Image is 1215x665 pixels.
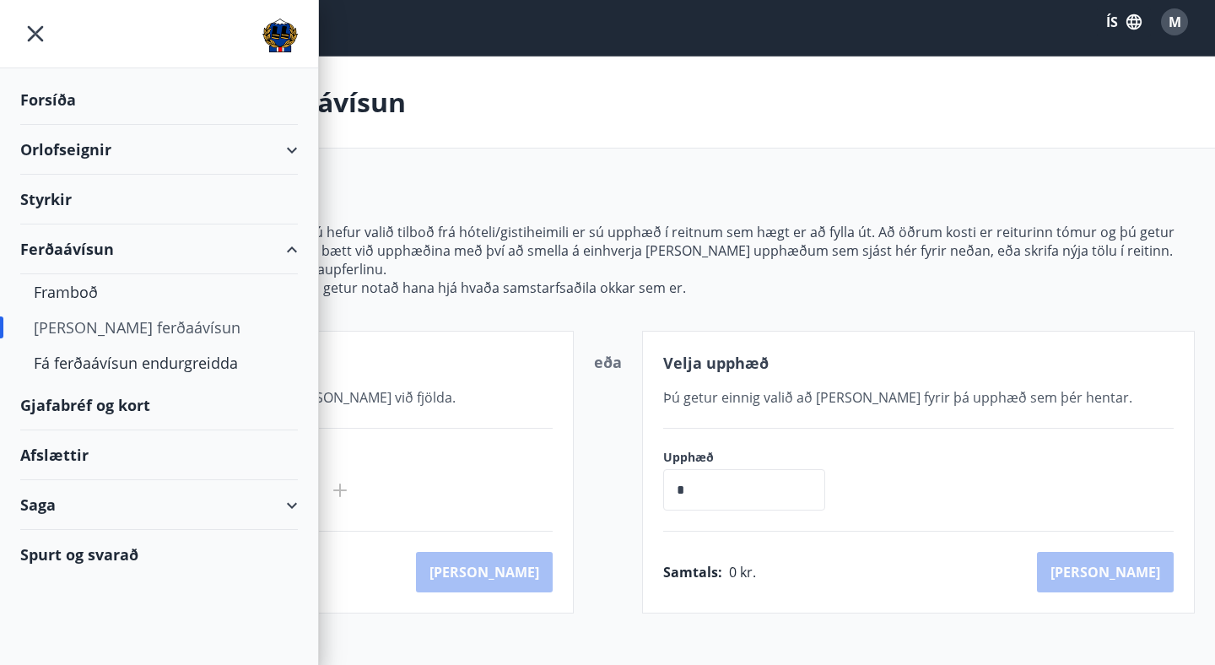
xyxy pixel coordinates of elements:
[20,260,1195,278] p: Athugaðu að niðurgreiðslan bætist við síðar í kaupferlinu.
[729,563,756,581] span: 0 kr.
[20,125,298,175] div: Orlofseignir
[20,75,298,125] div: Forsíða
[34,310,284,345] div: [PERSON_NAME] ferðaávísun
[663,388,1132,407] span: Þú getur einnig valið að [PERSON_NAME] fyrir þá upphæð sem þér hentar.
[262,19,298,52] img: union_logo
[1169,13,1181,31] span: M
[1097,7,1151,37] button: ÍS
[20,19,51,49] button: menu
[20,175,298,224] div: Styrkir
[663,449,842,466] label: Upphæð
[20,530,298,579] div: Spurt og svarað
[594,352,622,372] span: eða
[20,223,1195,260] p: Hér getur þú valið upphæð ávísunarinnar. Ef þú hefur valið tilboð frá hóteli/gistiheimili er sú u...
[34,345,284,381] div: Fá ferðaávísun endurgreidda
[20,381,298,430] div: Gjafabréf og kort
[20,480,298,530] div: Saga
[20,224,298,274] div: Ferðaávísun
[34,274,284,310] div: Framboð
[20,430,298,480] div: Afslættir
[1154,2,1195,42] button: M
[663,563,722,581] span: Samtals :
[663,353,769,373] span: Velja upphæð
[20,278,1195,297] p: Mundu að ferðaávísunin rennur aldrei út og þú getur notað hana hjá hvaða samstarfsaðila okkar sem...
